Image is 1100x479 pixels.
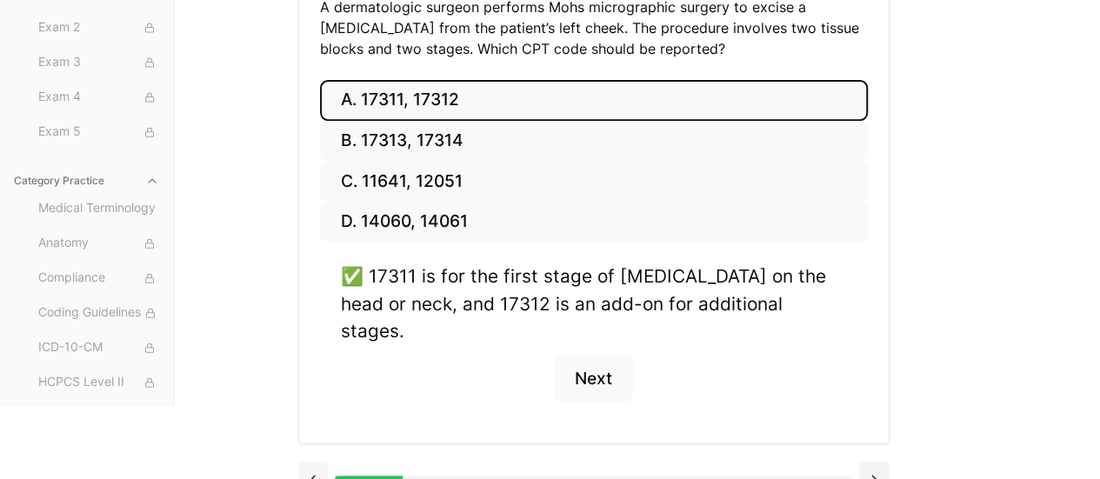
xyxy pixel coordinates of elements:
[341,263,847,344] div: ✅ 17311 is for the first stage of [MEDICAL_DATA] on the head or neck, and 17312 is an add-on for ...
[38,269,159,288] span: Compliance
[31,369,166,396] button: HCPCS Level II
[38,338,159,357] span: ICD-10-CM
[38,88,159,107] span: Exam 4
[38,53,159,72] span: Exam 3
[31,118,166,146] button: Exam 5
[320,80,868,121] button: A. 17311, 17312
[31,83,166,111] button: Exam 4
[554,355,633,402] button: Next
[7,167,166,195] button: Category Practice
[31,299,166,327] button: Coding Guidelines
[31,49,166,77] button: Exam 3
[31,264,166,292] button: Compliance
[320,202,868,243] button: D. 14060, 14061
[31,195,166,223] button: Medical Terminology
[38,234,159,253] span: Anatomy
[38,303,159,323] span: Coding Guidelines
[38,199,159,218] span: Medical Terminology
[31,334,166,362] button: ICD-10-CM
[31,14,166,42] button: Exam 2
[320,161,868,202] button: C. 11641, 12051
[38,18,159,37] span: Exam 2
[38,373,159,392] span: HCPCS Level II
[38,123,159,142] span: Exam 5
[320,121,868,162] button: B. 17313, 17314
[31,230,166,257] button: Anatomy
